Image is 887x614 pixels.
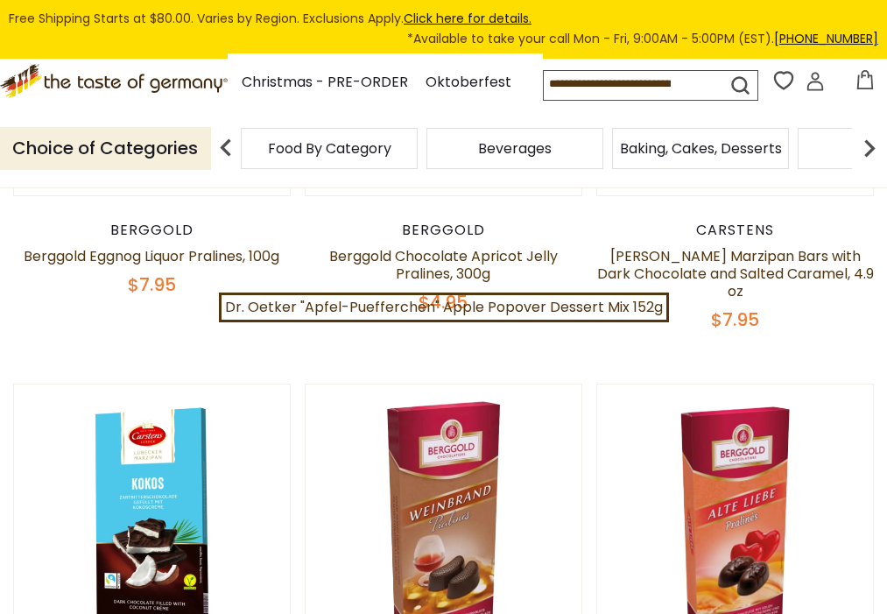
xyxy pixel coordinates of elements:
a: Oktoberfest [426,71,511,95]
a: Click here for details. [404,10,531,27]
div: Free Shipping Starts at $80.00. Varies by Region. Exclusions Apply. [9,9,878,50]
div: Carstens [596,222,874,239]
a: [PHONE_NUMBER] [774,30,878,47]
span: $7.95 [711,307,759,332]
img: next arrow [852,131,887,166]
span: $7.95 [128,272,176,297]
span: $4.95 [419,290,468,314]
img: previous arrow [208,131,243,166]
span: *Available to take your call Mon - Fri, 9:00AM - 5:00PM (EST). [407,29,878,49]
div: Berggold [13,222,291,239]
a: Dr. Oetker "Apfel-Puefferchen" Apple Popover Dessert Mix 152g [219,293,669,322]
a: Christmas - PRE-ORDER [242,71,408,95]
a: Baking, Cakes, Desserts [620,142,782,155]
a: Food By Category [268,142,391,155]
a: Beverages [478,142,552,155]
a: [PERSON_NAME] Marzipan Bars with Dark Chocolate and Salted Caramel, 4.9 oz [597,246,874,301]
a: Berggold Eggnog Liquor Pralines, 100g [24,246,279,266]
div: Berggold [305,222,582,239]
a: Berggold Chocolate Apricot Jelly Pralines, 300g [329,246,558,284]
